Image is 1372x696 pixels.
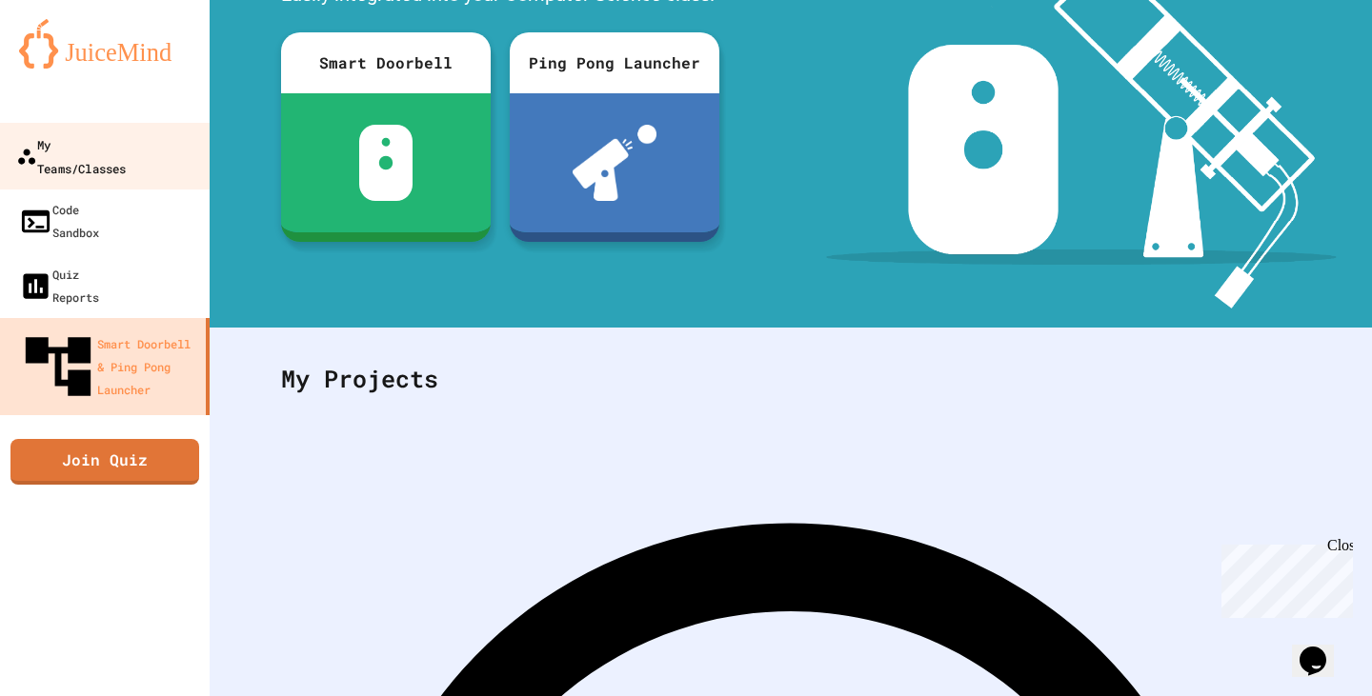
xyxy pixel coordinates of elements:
[10,439,199,485] a: Join Quiz
[16,132,126,179] div: My Teams/Classes
[8,8,131,121] div: Chat with us now!Close
[19,198,99,244] div: Code Sandbox
[1214,537,1353,618] iframe: chat widget
[573,125,657,201] img: ppl-with-ball.png
[510,32,719,93] div: Ping Pong Launcher
[281,32,491,93] div: Smart Doorbell
[262,342,1320,416] div: My Projects
[19,328,198,406] div: Smart Doorbell & Ping Pong Launcher
[1292,620,1353,677] iframe: chat widget
[19,263,99,308] div: Quiz Reports
[19,19,191,69] img: logo-orange.svg
[359,125,414,201] img: sdb-white.svg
